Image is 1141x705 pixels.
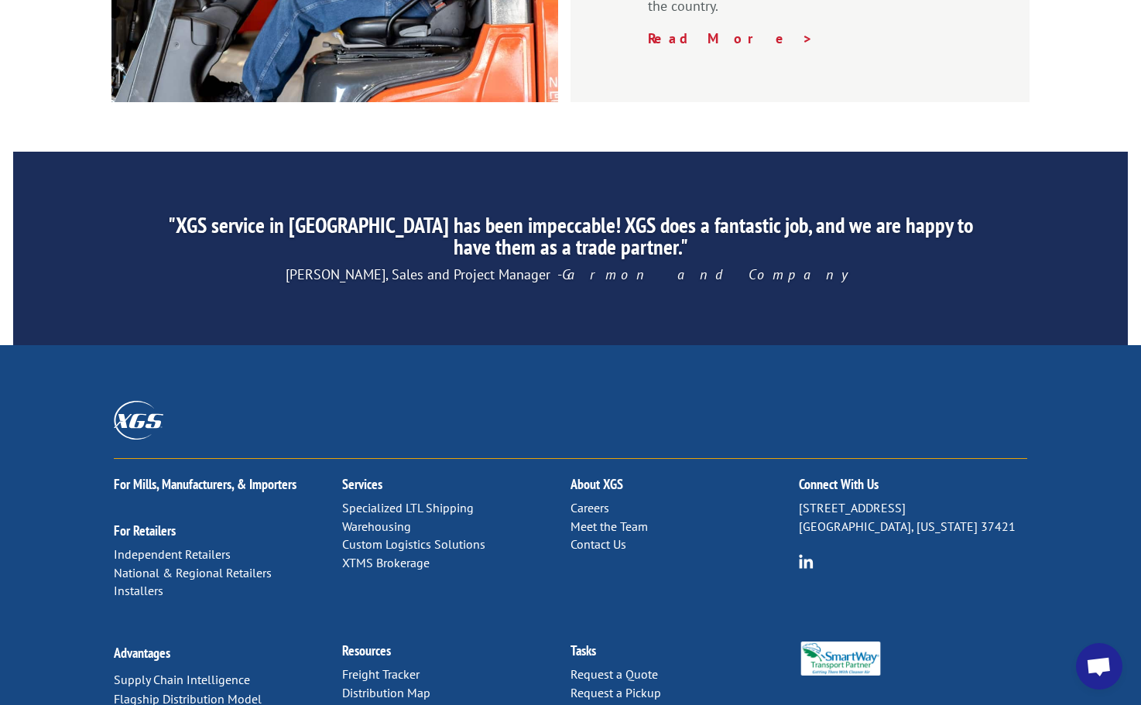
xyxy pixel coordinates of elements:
a: Resources [342,642,391,659]
h2: Tasks [570,644,799,666]
a: Services [342,475,382,493]
a: Specialized LTL Shipping [342,500,474,515]
a: About XGS [570,475,623,493]
a: Request a Pickup [570,685,661,700]
h2: Connect With Us [799,477,1027,499]
a: Installers [114,583,163,598]
a: Advantages [114,644,170,662]
a: Open chat [1076,643,1122,690]
p: [STREET_ADDRESS] [GEOGRAPHIC_DATA], [US_STATE] 37421 [799,499,1027,536]
a: Read More > [648,29,814,47]
a: Contact Us [570,536,626,552]
a: Warehousing [342,518,411,534]
img: group-6 [799,554,814,569]
em: Garmon and Company [562,265,856,283]
a: Freight Tracker [342,666,420,682]
a: XTMS Brokerage [342,555,430,570]
a: Careers [570,500,609,515]
a: Request a Quote [570,666,658,682]
span: [PERSON_NAME], Sales and Project Manager - [286,265,856,283]
a: Custom Logistics Solutions [342,536,485,552]
a: For Retailers [114,522,176,539]
a: For Mills, Manufacturers, & Importers [114,475,296,493]
img: XGS_Logos_ALL_2024_All_White [114,401,163,439]
img: Smartway_Logo [799,642,882,676]
a: Meet the Team [570,518,648,534]
h2: "XGS service in [GEOGRAPHIC_DATA] has been impeccable! XGS does a fantastic job, and we are happy... [159,214,982,265]
a: National & Regional Retailers [114,565,272,580]
a: Distribution Map [342,685,430,700]
a: Independent Retailers [114,546,231,562]
a: Supply Chain Intelligence [114,672,250,687]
